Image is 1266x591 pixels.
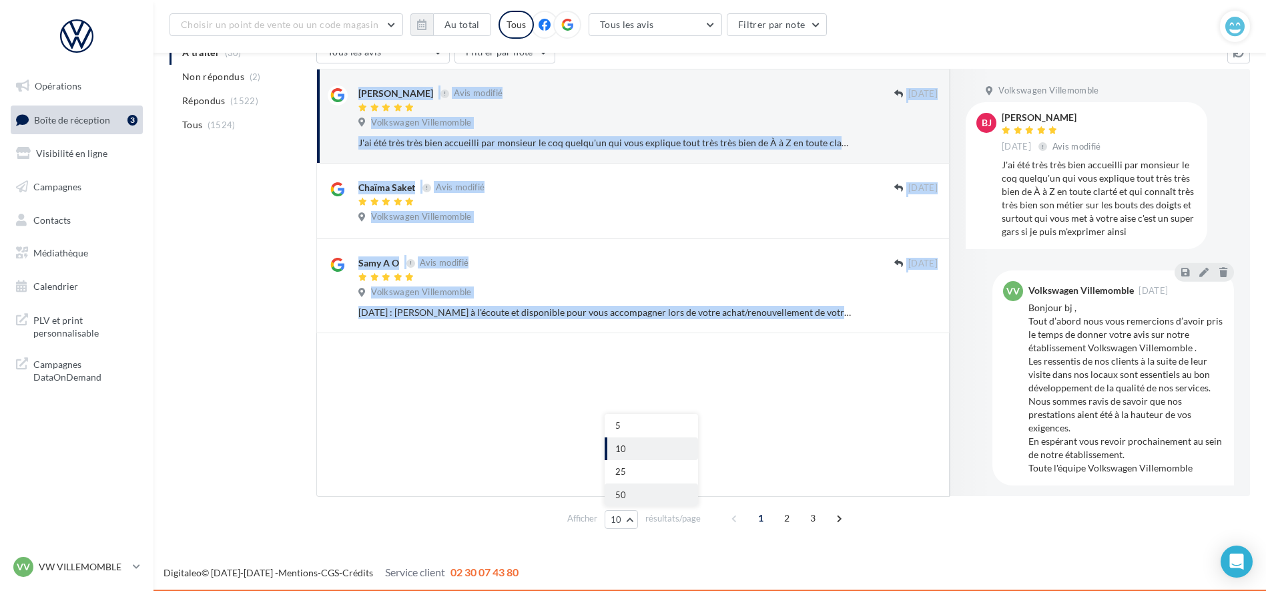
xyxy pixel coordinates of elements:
[8,272,145,301] a: Calendrier
[410,13,491,36] button: Au total
[371,117,471,129] span: Volkswagen Villemomble
[802,508,824,529] span: 3
[33,181,81,192] span: Campagnes
[1028,286,1134,295] div: Volkswagen Villemomble
[1139,286,1168,295] span: [DATE]
[371,286,471,299] span: Volkswagen Villemomble
[164,567,202,578] a: Digitaleo
[982,116,992,130] span: bj
[567,512,597,525] span: Afficher
[499,11,534,39] div: Tous
[33,214,71,225] span: Contacts
[436,182,485,193] span: Avis modifié
[645,512,701,525] span: résultats/page
[358,136,851,150] div: J'ai été très très bien accueilli par monsieur le coq quelqu'un qui vous explique tout très très ...
[164,567,519,578] span: © [DATE]-[DATE] - - -
[33,247,88,258] span: Médiathèque
[998,85,1098,97] span: Volkswagen Villemomble
[1006,284,1020,298] span: VV
[182,118,202,132] span: Tous
[750,508,771,529] span: 1
[1028,301,1223,475] div: Bonjour bj , Tout d’abord nous vous remercions d’avoir pris le temps de donner votre avis sur not...
[182,94,226,108] span: Répondus
[1002,141,1031,153] span: [DATE]
[358,306,851,319] div: [DATE] : [PERSON_NAME] à l'écoute et disponible pour vous accompagner lors de votre achat/renouve...
[8,140,145,168] a: Visibilité en ligne
[611,514,622,525] span: 10
[385,566,445,578] span: Service client
[33,311,137,340] span: PLV et print personnalisable
[208,120,236,130] span: (1524)
[908,88,938,100] span: [DATE]
[8,72,145,100] a: Opérations
[615,489,626,500] span: 50
[11,554,143,580] a: VV VW VILLEMOMBLE
[605,510,639,529] button: 10
[34,114,110,125] span: Boîte de réception
[33,355,137,384] span: Campagnes DataOnDemand
[17,560,30,574] span: VV
[39,560,127,574] p: VW VILLEMOMBLE
[908,182,938,194] span: [DATE]
[321,567,339,578] a: CGS
[170,13,403,36] button: Choisir un point de vente ou un code magasin
[433,13,491,36] button: Au total
[908,258,938,270] span: [DATE]
[420,258,468,268] span: Avis modifié
[8,106,145,134] a: Boîte de réception3
[454,88,503,99] span: Avis modifié
[8,206,145,234] a: Contacts
[8,239,145,267] a: Médiathèque
[600,19,654,30] span: Tous les avis
[181,19,378,30] span: Choisir un point de vente ou un code magasin
[182,70,244,83] span: Non répondus
[371,211,471,223] span: Volkswagen Villemomble
[342,567,373,578] a: Crédits
[1002,113,1104,122] div: [PERSON_NAME]
[250,71,261,82] span: (2)
[358,87,433,100] div: [PERSON_NAME]
[615,466,626,477] span: 25
[8,173,145,201] a: Campagnes
[615,420,621,431] span: 5
[589,13,722,36] button: Tous les avis
[8,306,145,345] a: PLV et print personnalisable
[605,483,698,507] button: 50
[776,508,798,529] span: 2
[36,148,107,159] span: Visibilité en ligne
[35,80,81,91] span: Opérations
[605,460,698,483] button: 25
[230,95,258,106] span: (1522)
[127,115,137,126] div: 3
[33,280,78,292] span: Calendrier
[615,443,626,454] span: 10
[358,256,399,270] div: Samy A O
[450,566,519,578] span: 02 30 07 43 80
[605,414,698,437] button: 5
[8,350,145,389] a: Campagnes DataOnDemand
[727,13,828,36] button: Filtrer par note
[1052,141,1101,152] span: Avis modifié
[1002,158,1197,238] div: J'ai été très très bien accueilli par monsieur le coq quelqu'un qui vous explique tout très très ...
[605,437,698,461] button: 10
[358,181,415,194] div: Chaïma Saket
[278,567,318,578] a: Mentions
[1221,546,1253,578] div: Open Intercom Messenger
